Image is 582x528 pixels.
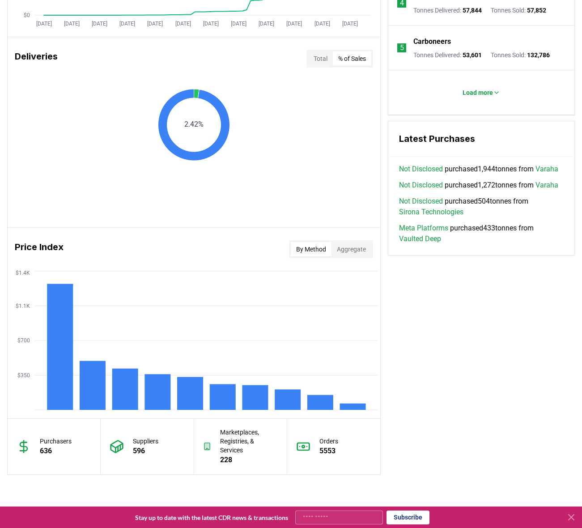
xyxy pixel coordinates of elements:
tspan: $1.1K [16,303,30,309]
p: Tonnes Sold : [491,6,546,15]
h3: Latest Purchases [399,132,564,145]
button: By Method [291,242,331,256]
span: purchased 1,944 tonnes from [399,164,558,175]
p: Tonnes Sold : [491,51,550,60]
p: 5 [400,43,404,53]
tspan: [DATE] [203,21,219,27]
a: Carboneers [413,36,451,47]
tspan: $1.4K [16,270,30,276]
tspan: [DATE] [231,21,246,27]
tspan: [DATE] [342,21,358,27]
p: 596 [133,446,158,456]
text: 2.42% [184,120,204,128]
p: Orders [319,437,338,446]
span: purchased 504 tonnes from [399,196,564,217]
span: 53,601 [463,51,482,59]
tspan: $350 [17,372,30,379]
p: 228 [220,455,278,465]
span: purchased 1,272 tonnes from [399,180,558,191]
tspan: [DATE] [314,21,330,27]
p: Load more [463,88,493,97]
tspan: [DATE] [259,21,274,27]
a: Varaha [535,180,558,191]
a: Not Disclosed [399,180,443,191]
p: 636 [40,446,72,456]
p: Suppliers [133,437,158,446]
a: Varaha [535,164,558,175]
tspan: [DATE] [119,21,135,27]
tspan: [DATE] [175,21,191,27]
span: 57,844 [463,7,482,14]
a: Not Disclosed [399,164,443,175]
tspan: [DATE] [286,21,302,27]
button: Total [308,51,333,66]
a: Not Disclosed [399,196,443,207]
a: Sirona Technologies [399,207,463,217]
button: % of Sales [333,51,371,66]
tspan: [DATE] [36,21,52,27]
tspan: [DATE] [92,21,107,27]
a: Vaulted Deep [399,234,441,244]
p: Tonnes Delivered : [413,51,482,60]
p: Marketplaces, Registries, & Services [220,428,278,455]
h3: Deliveries [15,50,58,68]
tspan: $700 [17,337,30,344]
p: Tonnes Delivered : [413,6,482,15]
tspan: [DATE] [147,21,163,27]
a: Meta Platforms [399,223,448,234]
span: 57,852 [527,7,546,14]
p: Purchasers [40,437,72,446]
span: 132,786 [527,51,550,59]
span: purchased 433 tonnes from [399,223,564,244]
button: Aggregate [331,242,371,256]
p: 5553 [319,446,338,456]
button: Load more [455,84,507,102]
tspan: $0 [24,12,30,18]
tspan: [DATE] [64,21,80,27]
h3: Price Index [15,240,64,258]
